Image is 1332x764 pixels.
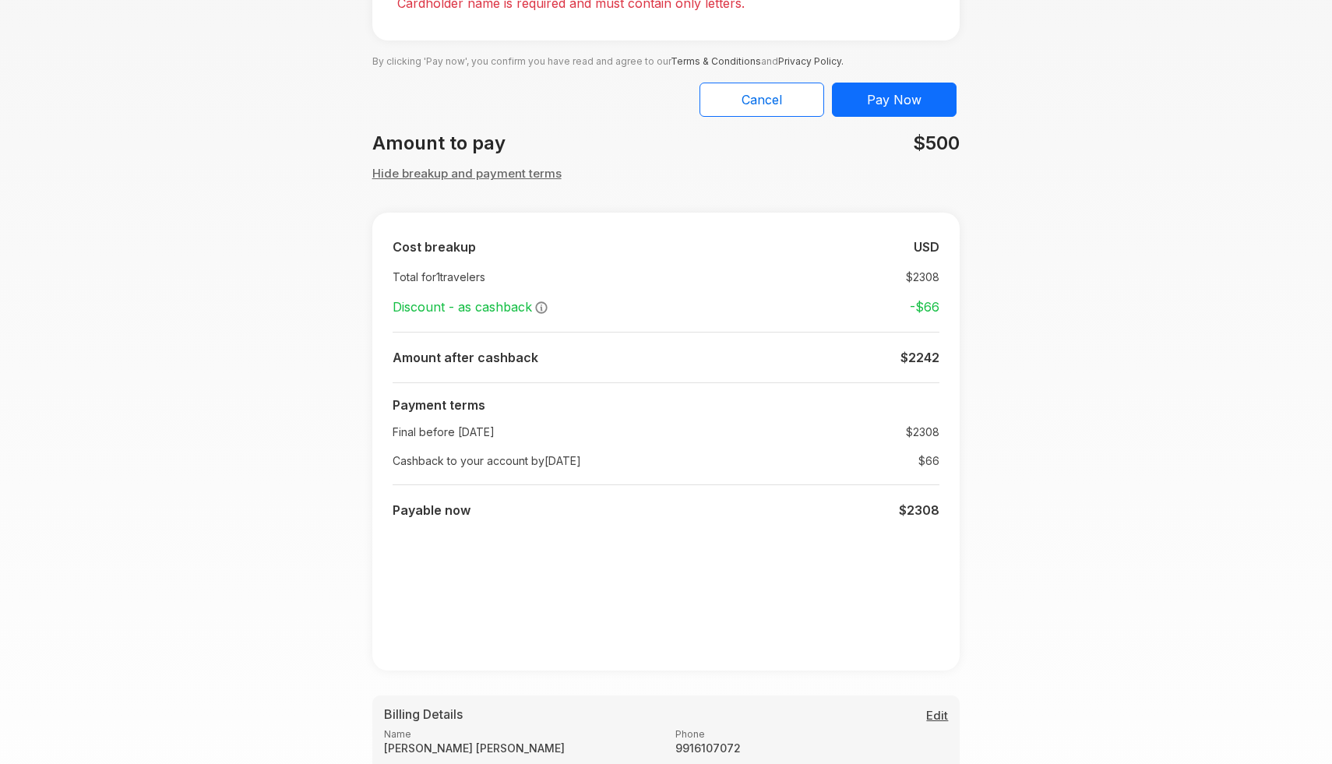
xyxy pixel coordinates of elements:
[832,83,957,117] button: Pay Now
[393,397,485,413] b: Payment terms
[831,421,939,443] td: $2308
[914,239,939,255] b: USD
[910,299,939,315] strong: -$ 66
[650,417,657,446] td: :
[384,728,657,740] label: Name
[675,741,948,755] strong: 9916107072
[778,55,844,67] a: Privacy Policy.
[650,262,657,291] td: :
[372,165,562,183] button: Hide breakup and payment terms
[650,231,657,262] td: :
[831,449,939,472] td: $ 66
[831,266,939,288] td: $ 2308
[384,707,949,722] h5: Billing Details
[650,291,657,322] td: :
[900,350,939,365] b: $ 2242
[363,129,666,157] div: Amount to pay
[666,129,969,157] div: $500
[650,495,657,526] td: :
[393,446,650,475] td: Cashback to your account by [DATE]
[393,502,470,518] b: Payable now
[393,239,476,255] b: Cost breakup
[699,83,824,117] button: Cancel
[675,728,948,740] label: Phone
[393,299,534,315] span: Discount - as cashback
[650,446,657,475] td: :
[393,262,650,291] td: Total for 1 travelers
[372,40,960,70] p: By clicking 'Pay now', you confirm you have read and agree to our and
[384,741,657,755] strong: [PERSON_NAME] [PERSON_NAME]
[899,502,939,518] b: $2308
[926,707,948,725] button: Edit
[671,55,761,67] a: Terms & Conditions
[393,417,650,446] td: Final before [DATE]
[650,342,657,373] td: :
[393,350,538,365] b: Amount after cashback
